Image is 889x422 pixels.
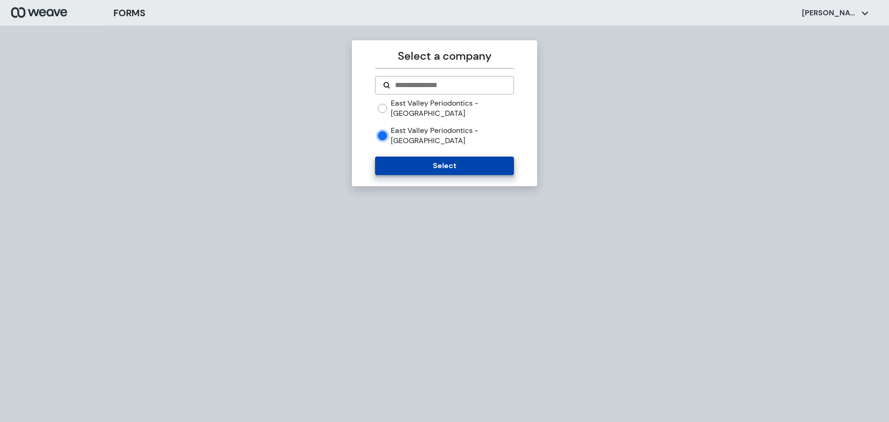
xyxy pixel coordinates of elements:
[375,48,513,64] p: Select a company
[391,126,513,145] label: East Valley Periodontics - [GEOGRAPHIC_DATA]
[394,80,506,91] input: Search
[375,157,513,175] button: Select
[113,6,145,20] h3: FORMS
[391,98,513,118] label: East Valley Periodontics - [GEOGRAPHIC_DATA]
[802,8,858,18] p: [PERSON_NAME]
